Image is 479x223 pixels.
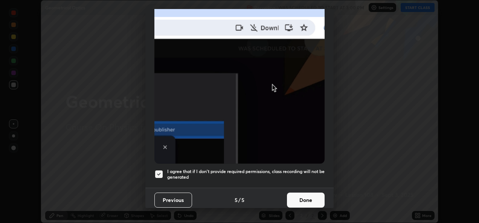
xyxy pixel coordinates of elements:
[154,193,192,208] button: Previous
[241,196,244,204] h4: 5
[167,169,325,180] h5: I agree that if I don't provide required permissions, class recording will not be generated
[287,193,325,208] button: Done
[238,196,241,204] h4: /
[235,196,238,204] h4: 5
